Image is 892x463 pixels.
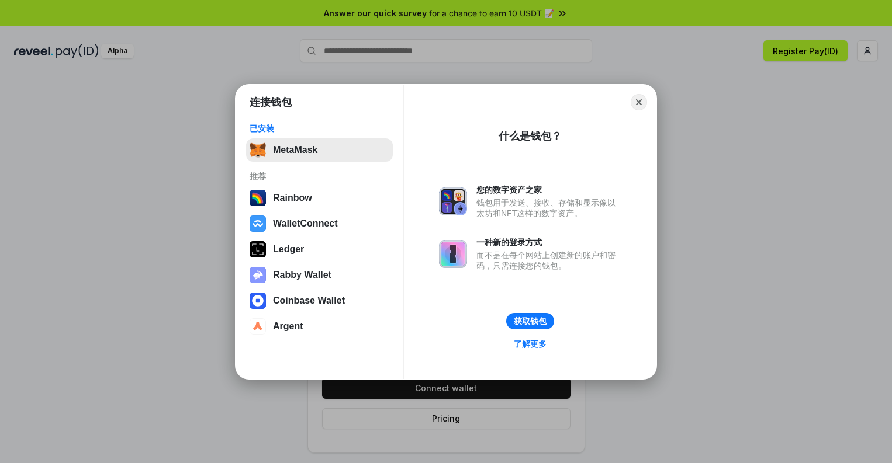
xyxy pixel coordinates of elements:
img: svg+xml,%3Csvg%20xmlns%3D%22http%3A%2F%2Fwww.w3.org%2F2000%2Fsvg%22%20width%3D%2228%22%20height%3... [250,241,266,257]
h1: 连接钱包 [250,95,292,109]
div: 一种新的登录方式 [476,237,621,248]
img: svg+xml,%3Csvg%20xmlns%3D%22http%3A%2F%2Fwww.w3.org%2F2000%2Fsvg%22%20fill%3D%22none%22%20viewBox... [250,267,266,283]
button: MetaMask [246,138,393,162]
div: Argent [273,321,303,332]
div: WalletConnect [273,218,338,229]
a: 了解更多 [507,336,554,351]
button: Rainbow [246,186,393,210]
div: 而不是在每个网站上创建新的账户和密码，只需连接您的钱包。 [476,250,621,271]
button: Coinbase Wallet [246,289,393,312]
div: 已安装 [250,123,389,134]
div: Ledger [273,244,304,255]
button: 获取钱包 [506,313,554,329]
div: 推荐 [250,171,389,182]
div: 钱包用于发送、接收、存储和显示像以太坊和NFT这样的数字资产。 [476,197,621,218]
button: Argent [246,315,393,338]
img: svg+xml,%3Csvg%20width%3D%2228%22%20height%3D%2228%22%20viewBox%3D%220%200%2028%2028%22%20fill%3D... [250,215,266,232]
img: svg+xml,%3Csvg%20width%3D%2228%22%20height%3D%2228%22%20viewBox%3D%220%200%2028%2028%22%20fill%3D... [250,293,266,309]
img: svg+xml,%3Csvg%20xmlns%3D%22http%3A%2F%2Fwww.w3.org%2F2000%2Fsvg%22%20fill%3D%22none%22%20viewBox... [439,240,467,268]
div: Rainbow [273,193,312,203]
img: svg+xml,%3Csvg%20fill%3D%22none%22%20height%3D%2233%22%20viewBox%3D%220%200%2035%2033%22%20width%... [250,142,266,158]
div: 您的数字资产之家 [476,184,621,195]
button: Ledger [246,238,393,261]
button: WalletConnect [246,212,393,235]
img: svg+xml,%3Csvg%20width%3D%2228%22%20height%3D%2228%22%20viewBox%3D%220%200%2028%2028%22%20fill%3D... [250,318,266,335]
button: Rabby Wallet [246,263,393,287]
div: MetaMask [273,145,317,155]
button: Close [631,94,647,110]
div: 了解更多 [514,339,547,349]
div: 什么是钱包？ [499,129,562,143]
div: Rabby Wallet [273,270,331,280]
div: 获取钱包 [514,316,547,326]
img: svg+xml,%3Csvg%20xmlns%3D%22http%3A%2F%2Fwww.w3.org%2F2000%2Fsvg%22%20fill%3D%22none%22%20viewBox... [439,187,467,215]
img: svg+xml,%3Csvg%20width%3D%22120%22%20height%3D%22120%22%20viewBox%3D%220%200%20120%20120%22%20fil... [250,190,266,206]
div: Coinbase Wallet [273,295,345,306]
